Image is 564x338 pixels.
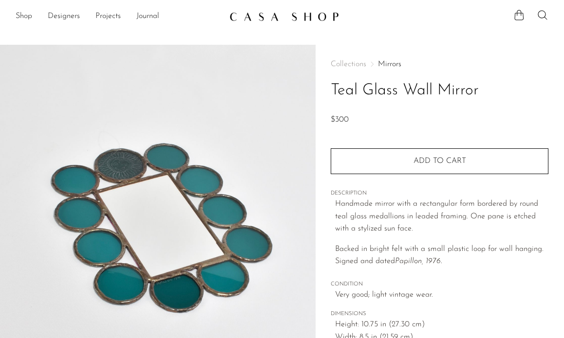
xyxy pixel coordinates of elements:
em: Papillon, 1976. [395,257,442,265]
span: $300 [331,116,349,124]
button: Add to cart [331,148,548,174]
a: Designers [48,10,80,23]
p: Backed in bright felt with a small plastic loop for wall hanging. Signed and dated [335,243,548,268]
a: Shop [16,10,32,23]
a: Projects [95,10,121,23]
span: Collections [331,60,366,68]
span: Very good; light vintage wear. [335,289,548,302]
nav: Desktop navigation [16,8,222,25]
span: Add to cart [414,157,466,165]
h1: Teal Glass Wall Mirror [331,78,548,103]
span: DIMENSIONS [331,310,548,319]
a: Mirrors [378,60,401,68]
span: DESCRIPTION [331,189,548,198]
span: CONDITION [331,280,548,289]
p: Handmade mirror with a rectangular form bordered by round teal glass medallions in leaded framing... [335,198,548,235]
nav: Breadcrumbs [331,60,548,68]
span: Height: 10.75 in (27.30 cm) [335,319,548,331]
ul: NEW HEADER MENU [16,8,222,25]
a: Journal [136,10,159,23]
